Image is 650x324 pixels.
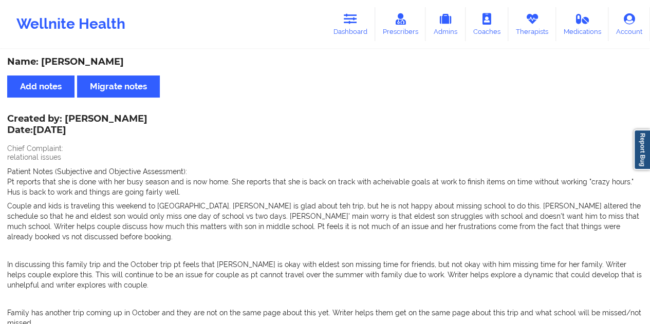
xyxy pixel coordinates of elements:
[508,7,556,41] a: Therapists
[466,7,508,41] a: Coaches
[7,177,643,197] p: Pt reports that she is done with her busy season and is now home. She reports that she is back on...
[7,144,63,153] span: Chief Complaint:
[326,7,375,41] a: Dashboard
[556,7,609,41] a: Medications
[7,56,643,68] div: Name: [PERSON_NAME]
[608,7,650,41] a: Account
[7,113,147,137] div: Created by: [PERSON_NAME]
[77,75,160,98] button: Migrate notes
[7,152,643,162] p: relational issues
[7,167,187,176] span: Patient Notes (Subjective and Objective Assessment):
[634,129,650,170] a: Report Bug
[7,75,75,98] button: Add notes
[375,7,426,41] a: Prescribers
[425,7,466,41] a: Admins
[7,259,643,290] p: In discussing this family trip and the October trip pt feels that [PERSON_NAME] is okay with elde...
[7,201,643,242] p: Couple and kids is traveling this weekend to [GEOGRAPHIC_DATA]. [PERSON_NAME] is glad about teh t...
[7,124,147,137] p: Date: [DATE]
